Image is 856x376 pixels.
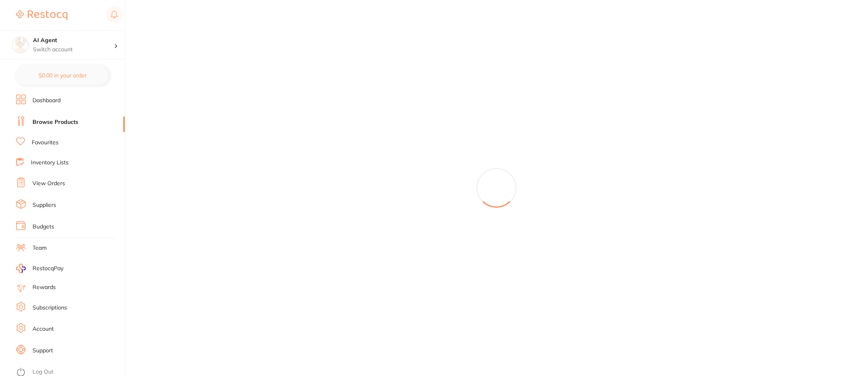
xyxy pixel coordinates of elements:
a: Rewards [33,283,56,291]
a: Favourites [32,139,59,147]
a: View Orders [33,180,65,188]
a: Team [33,244,47,252]
a: Suppliers [33,201,56,209]
a: Browse Products [33,118,78,126]
a: Subscriptions [33,304,67,312]
a: Account [33,325,54,333]
img: AI Agent [12,37,28,53]
img: Restocq Logo [16,10,67,20]
a: Dashboard [33,97,61,105]
button: $0.00 in your order [16,66,109,85]
img: RestocqPay [16,264,26,273]
a: Log Out [33,368,53,376]
p: Switch account [33,46,114,54]
a: RestocqPay [16,264,63,273]
a: Support [33,347,53,355]
a: Inventory Lists [31,159,69,167]
a: Restocq Logo [16,6,67,24]
a: Budgets [33,223,54,231]
span: RestocqPay [33,265,63,273]
h4: AI Agent [33,36,114,44]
